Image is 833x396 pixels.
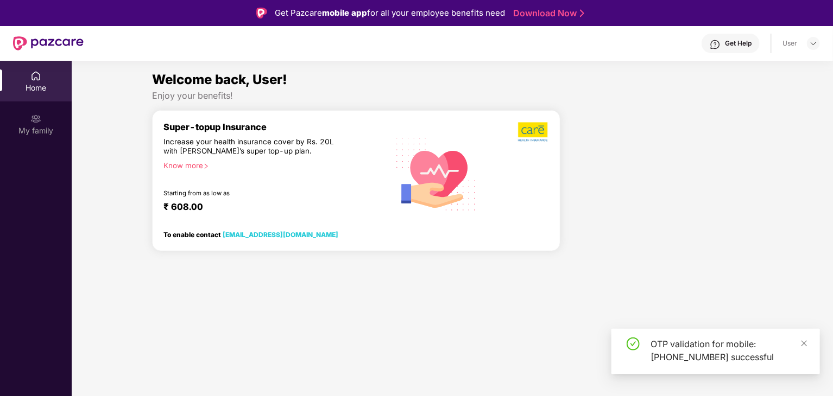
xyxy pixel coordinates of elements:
[275,7,505,20] div: Get Pazcare for all your employee benefits need
[513,8,581,19] a: Download Now
[152,72,287,87] span: Welcome back, User!
[203,163,209,169] span: right
[782,39,797,48] div: User
[580,8,584,19] img: Stroke
[809,39,818,48] img: svg+xml;base64,PHN2ZyBpZD0iRHJvcGRvd24tMzJ4MzIiIHhtbG5zPSJodHRwOi8vd3d3LnczLm9yZy8yMDAwL3N2ZyIgd2...
[163,189,342,197] div: Starting from as low as
[163,137,342,157] div: Increase your health insurance cover by Rs. 20L with [PERSON_NAME]’s super top-up plan.
[223,231,338,239] a: [EMAIL_ADDRESS][DOMAIN_NAME]
[800,340,808,347] span: close
[163,201,377,214] div: ₹ 608.00
[710,39,721,50] img: svg+xml;base64,PHN2ZyBpZD0iSGVscC0zMngzMiIgeG1sbnM9Imh0dHA6Ly93d3cudzMub3JnLzIwMDAvc3ZnIiB3aWR0aD...
[163,231,338,238] div: To enable contact
[518,122,549,142] img: b5dec4f62d2307b9de63beb79f102df3.png
[627,337,640,350] span: check-circle
[13,36,84,50] img: New Pazcare Logo
[163,161,382,169] div: Know more
[651,337,807,363] div: OTP validation for mobile: [PHONE_NUMBER] successful
[152,90,753,101] div: Enjoy your benefits!
[388,124,485,222] img: svg+xml;base64,PHN2ZyB4bWxucz0iaHR0cDovL3d3dy53My5vcmcvMjAwMC9zdmciIHhtbG5zOnhsaW5rPSJodHRwOi8vd3...
[322,8,367,18] strong: mobile app
[725,39,752,48] div: Get Help
[30,71,41,81] img: svg+xml;base64,PHN2ZyBpZD0iSG9tZSIgeG1sbnM9Imh0dHA6Ly93d3cudzMub3JnLzIwMDAvc3ZnIiB3aWR0aD0iMjAiIG...
[30,113,41,124] img: svg+xml;base64,PHN2ZyB3aWR0aD0iMjAiIGhlaWdodD0iMjAiIHZpZXdCb3g9IjAgMCAyMCAyMCIgZmlsbD0ibm9uZSIgeG...
[163,122,388,132] div: Super-topup Insurance
[256,8,267,18] img: Logo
